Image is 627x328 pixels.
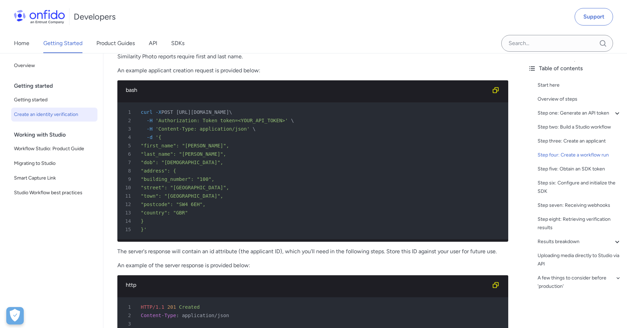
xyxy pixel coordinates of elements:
[14,79,100,93] div: Getting started
[6,307,24,325] button: Open Preferences
[43,34,82,53] a: Getting Started
[538,151,621,159] a: Step four: Create a workflow run
[141,185,229,190] span: "street": "[GEOGRAPHIC_DATA]",
[141,227,147,232] span: }'
[538,274,621,291] a: A few things to consider before 'production'
[155,118,288,123] span: 'Authorization: Token token=<YOUR_API_TOKEN>'
[14,96,95,104] span: Getting started
[120,320,136,328] span: 3
[147,118,153,123] span: -H
[147,134,153,140] span: -d
[141,193,223,199] span: "town": "[GEOGRAPHIC_DATA]",
[141,202,205,207] span: "postcode": "SW4 6EH",
[147,126,153,132] span: -H
[14,128,100,142] div: Working with Studio
[176,313,179,318] span: :
[182,313,229,318] span: application/json
[141,109,153,115] span: curl
[120,217,136,225] span: 14
[141,313,176,318] span: Content-Type
[538,179,621,196] a: Step six: Configure and initialize the SDK
[538,201,621,210] a: Step seven: Receiving webhooks
[528,64,621,73] div: Table of contents
[120,108,136,116] span: 1
[120,183,136,192] span: 10
[6,307,24,325] div: Cookie Preferences
[489,278,503,292] button: Copy code snippet button
[120,133,136,141] span: 4
[489,83,503,97] button: Copy code snippet button
[14,159,95,168] span: Migrating to Studio
[120,116,136,125] span: 2
[120,167,136,175] span: 8
[120,192,136,200] span: 11
[120,209,136,217] span: 13
[11,93,97,107] a: Getting started
[149,34,157,53] a: API
[117,66,508,75] p: An example applicant creation request is provided below:
[74,11,116,22] h1: Developers
[11,108,97,122] a: Create an identity verification
[179,304,200,310] span: Created
[141,218,144,224] span: }
[141,168,176,174] span: "address": {
[171,34,184,53] a: SDKs
[501,35,613,52] input: Onfido search input field
[120,125,136,133] span: 3
[120,200,136,209] span: 12
[14,34,29,53] a: Home
[538,137,621,145] a: Step three: Create an applicant
[253,126,255,132] span: \
[120,225,136,234] span: 15
[117,247,508,256] p: The server's response will contain an id attribute (the applicant ID), which you'll need in the f...
[141,210,188,216] span: "country": "GBR"
[538,95,621,103] a: Overview of steps
[11,142,97,156] a: Workflow Studio: Product Guide
[14,189,95,197] span: Studio Workflow best practices
[120,150,136,158] span: 6
[141,151,226,157] span: "last_name": "[PERSON_NAME]",
[155,134,161,140] span: '{
[538,252,621,268] a: Uploading media directly to Studio via API
[11,59,97,73] a: Overview
[11,156,97,170] a: Migrating to Studio
[11,171,97,185] a: Smart Capture Link
[538,238,621,246] a: Results breakdown
[126,86,489,94] div: bash
[120,175,136,183] span: 9
[161,109,229,115] span: POST [URL][DOMAIN_NAME]
[291,118,294,123] span: \
[538,215,621,232] a: Step eight: Retrieving verification results
[538,165,621,173] a: Step five: Obtain an SDK token
[14,174,95,182] span: Smart Capture Link
[96,34,135,53] a: Product Guides
[11,186,97,200] a: Studio Workflow best practices
[155,126,250,132] span: 'Content-Type: application/json'
[120,141,136,150] span: 5
[538,81,621,89] a: Start here
[14,61,95,70] span: Overview
[575,8,613,25] a: Support
[141,160,223,165] span: "dob": "[DEMOGRAPHIC_DATA]",
[155,109,161,115] span: -X
[14,10,65,24] img: Onfido Logo
[141,304,164,310] span: HTTP/1.1
[538,109,621,117] a: Step one: Generate an API token
[14,145,95,153] span: Workflow Studio: Product Guide
[126,281,489,289] div: http
[14,110,95,119] span: Create an identity verification
[120,158,136,167] span: 7
[117,261,508,270] p: An example of the server response is provided below:
[538,123,621,131] a: Step two: Build a Studio workflow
